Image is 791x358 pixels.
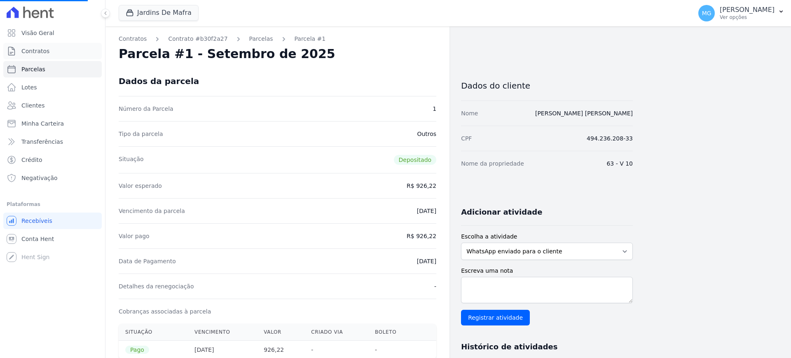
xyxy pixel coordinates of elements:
nav: Breadcrumb [119,35,436,43]
dd: R$ 926,22 [407,232,436,240]
dt: Valor esperado [119,182,162,190]
dd: - [434,282,436,290]
dt: Cobranças associadas à parcela [119,307,211,316]
span: Conta Hent [21,235,54,243]
span: Negativação [21,174,58,182]
a: Contratos [3,43,102,59]
div: Plataformas [7,199,98,209]
a: [PERSON_NAME] [PERSON_NAME] [535,110,633,117]
a: Visão Geral [3,25,102,41]
span: Recebíveis [21,217,52,225]
th: Valor [257,324,304,341]
div: Dados da parcela [119,76,199,86]
dt: Data de Pagamento [119,257,176,265]
span: MG [702,10,711,16]
a: Conta Hent [3,231,102,247]
a: Contratos [119,35,147,43]
span: Pago [125,346,149,354]
dt: Nome [461,109,478,117]
span: Lotes [21,83,37,91]
h2: Parcela #1 - Setembro de 2025 [119,47,335,61]
a: Contrato #b30f2a27 [168,35,227,43]
span: Contratos [21,47,49,55]
a: Crédito [3,152,102,168]
a: Lotes [3,79,102,96]
th: Boleto [368,324,418,341]
h3: Dados do cliente [461,81,633,91]
dd: Outros [417,130,436,138]
button: Jardins De Mafra [119,5,199,21]
span: Minha Carteira [21,119,64,128]
a: Minha Carteira [3,115,102,132]
dt: Detalhes da renegociação [119,282,194,290]
p: Ver opções [720,14,775,21]
dt: Tipo da parcela [119,130,163,138]
a: Transferências [3,133,102,150]
dt: Situação [119,155,144,165]
a: Parcela #1 [295,35,326,43]
th: Situação [119,324,188,341]
dt: Vencimento da parcela [119,207,185,215]
label: Escolha a atividade [461,232,633,241]
label: Escreva uma nota [461,267,633,275]
th: Vencimento [188,324,257,341]
dd: 1 [433,105,436,113]
a: Negativação [3,170,102,186]
span: Parcelas [21,65,45,73]
dt: Nome da propriedade [461,159,524,168]
a: Parcelas [249,35,273,43]
dd: R$ 926,22 [407,182,436,190]
dd: 494.236.208-33 [587,134,633,143]
button: MG [PERSON_NAME] Ver opções [692,2,791,25]
p: [PERSON_NAME] [720,6,775,14]
dt: CPF [461,134,472,143]
dd: 63 - V 10 [606,159,633,168]
h3: Adicionar atividade [461,207,542,217]
th: Criado via [304,324,368,341]
span: Depositado [394,155,437,165]
a: Parcelas [3,61,102,77]
dd: [DATE] [417,207,436,215]
h3: Histórico de atividades [461,342,557,352]
span: Visão Geral [21,29,54,37]
a: Clientes [3,97,102,114]
span: Clientes [21,101,44,110]
input: Registrar atividade [461,310,530,325]
dt: Valor pago [119,232,150,240]
dd: [DATE] [417,257,436,265]
a: Recebíveis [3,213,102,229]
span: Transferências [21,138,63,146]
span: Crédito [21,156,42,164]
dt: Número da Parcela [119,105,173,113]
